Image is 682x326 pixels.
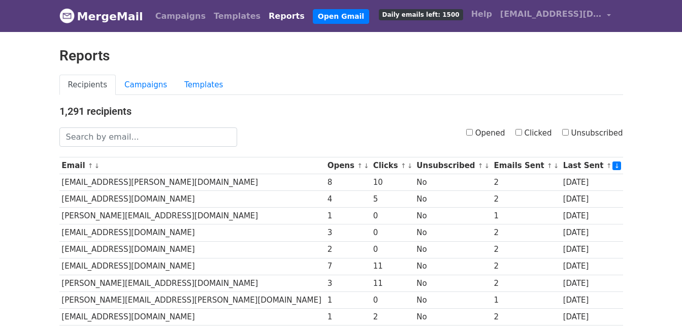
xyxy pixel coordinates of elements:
[554,162,559,170] a: ↓
[492,224,561,241] td: 2
[561,258,623,275] td: [DATE]
[492,191,561,208] td: 2
[116,75,176,95] a: Campaigns
[325,208,371,224] td: 1
[401,162,406,170] a: ↑
[414,208,492,224] td: No
[561,208,623,224] td: [DATE]
[562,129,569,136] input: Unsubscribed
[325,224,371,241] td: 3
[325,157,371,174] th: Opens
[371,191,414,208] td: 5
[325,275,371,291] td: 3
[561,157,623,174] th: Last Sent
[414,191,492,208] td: No
[467,4,496,24] a: Help
[210,6,265,26] a: Templates
[176,75,232,95] a: Templates
[325,308,371,325] td: 1
[375,4,467,24] a: Daily emails left: 1500
[414,291,492,308] td: No
[325,241,371,258] td: 2
[492,275,561,291] td: 2
[478,162,483,170] a: ↑
[561,308,623,325] td: [DATE]
[561,291,623,308] td: [DATE]
[371,208,414,224] td: 0
[364,162,369,170] a: ↓
[371,224,414,241] td: 0
[561,275,623,291] td: [DATE]
[407,162,413,170] a: ↓
[325,258,371,275] td: 7
[59,174,325,191] td: [EMAIL_ADDRESS][PERSON_NAME][DOMAIN_NAME]
[492,308,561,325] td: 2
[414,157,492,174] th: Unsubscribed
[371,241,414,258] td: 0
[371,174,414,191] td: 10
[561,224,623,241] td: [DATE]
[313,9,369,24] a: Open Gmail
[88,162,93,170] a: ↑
[492,157,561,174] th: Emails Sent
[500,8,602,20] span: [EMAIL_ADDRESS][DOMAIN_NAME]
[59,75,116,95] a: Recipients
[379,9,463,20] span: Daily emails left: 1500
[492,241,561,258] td: 2
[414,224,492,241] td: No
[371,275,414,291] td: 11
[371,308,414,325] td: 2
[94,162,100,170] a: ↓
[606,162,612,170] a: ↑
[371,157,414,174] th: Clicks
[59,208,325,224] td: [PERSON_NAME][EMAIL_ADDRESS][DOMAIN_NAME]
[492,208,561,224] td: 1
[561,241,623,258] td: [DATE]
[414,241,492,258] td: No
[59,6,143,27] a: MergeMail
[466,129,473,136] input: Opened
[59,258,325,275] td: [EMAIL_ADDRESS][DOMAIN_NAME]
[59,308,325,325] td: [EMAIL_ADDRESS][DOMAIN_NAME]
[414,308,492,325] td: No
[484,162,490,170] a: ↓
[414,258,492,275] td: No
[59,191,325,208] td: [EMAIL_ADDRESS][DOMAIN_NAME]
[59,47,623,64] h2: Reports
[265,6,309,26] a: Reports
[371,291,414,308] td: 0
[59,8,75,23] img: MergeMail logo
[496,4,615,28] a: [EMAIL_ADDRESS][DOMAIN_NAME]
[59,275,325,291] td: [PERSON_NAME][EMAIL_ADDRESS][DOMAIN_NAME]
[325,174,371,191] td: 8
[562,127,623,139] label: Unsubscribed
[325,191,371,208] td: 4
[371,258,414,275] td: 11
[151,6,210,26] a: Campaigns
[59,224,325,241] td: [EMAIL_ADDRESS][DOMAIN_NAME]
[414,275,492,291] td: No
[59,241,325,258] td: [EMAIL_ADDRESS][DOMAIN_NAME]
[561,174,623,191] td: [DATE]
[547,162,553,170] a: ↑
[59,127,237,147] input: Search by email...
[59,105,623,117] h4: 1,291 recipients
[612,161,621,170] a: ↓
[59,291,325,308] td: [PERSON_NAME][EMAIL_ADDRESS][PERSON_NAME][DOMAIN_NAME]
[515,127,552,139] label: Clicked
[492,174,561,191] td: 2
[492,291,561,308] td: 1
[357,162,363,170] a: ↑
[325,291,371,308] td: 1
[414,174,492,191] td: No
[466,127,505,139] label: Opened
[515,129,522,136] input: Clicked
[561,191,623,208] td: [DATE]
[492,258,561,275] td: 2
[59,157,325,174] th: Email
